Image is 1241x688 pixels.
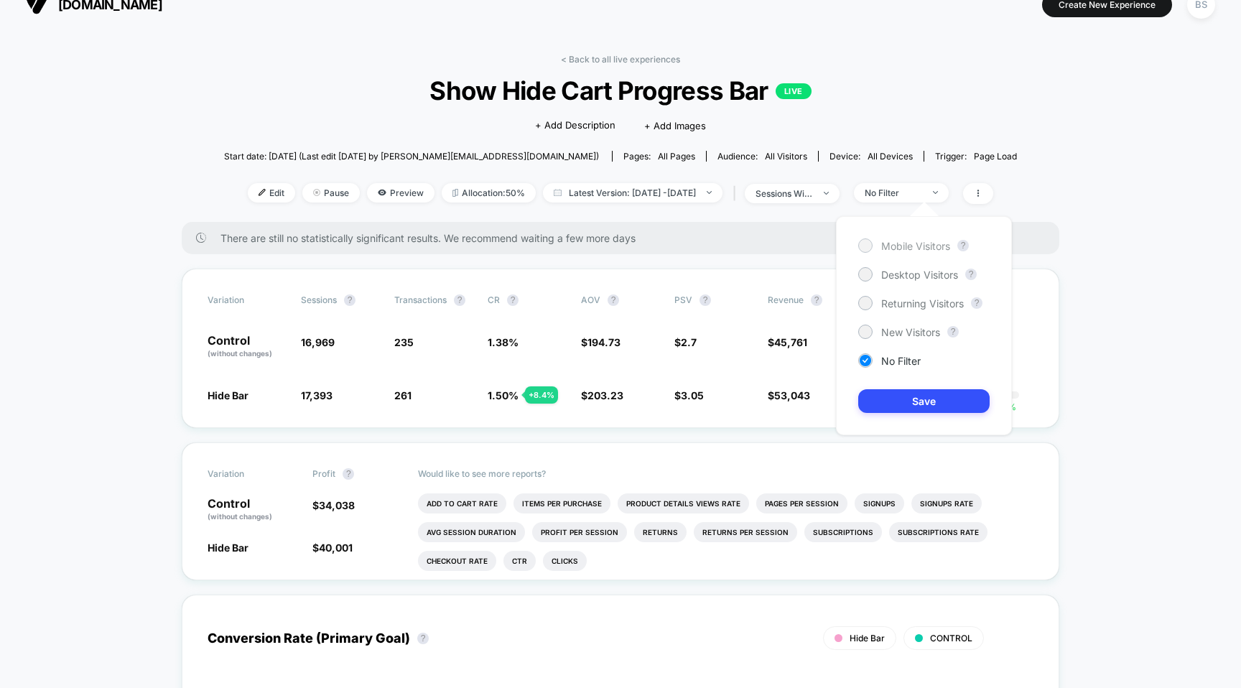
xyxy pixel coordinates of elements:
span: all devices [868,151,913,162]
p: Control [208,498,298,522]
button: ? [947,326,959,338]
span: Revenue [768,294,804,305]
span: Latest Version: [DATE] - [DATE] [543,183,722,203]
p: Would like to see more reports? [418,468,1034,479]
p: Control [208,335,287,359]
span: + Add Images [644,120,706,131]
button: Save [858,389,990,413]
button: ? [971,297,982,309]
span: + Add Description [535,118,615,133]
span: 53,043 [774,389,810,401]
img: end [933,191,938,194]
span: 1.38 % [488,336,519,348]
img: end [824,192,829,195]
li: Checkout Rate [418,551,496,571]
span: 261 [394,389,412,401]
span: 16,969 [301,336,335,348]
span: Profit [312,468,335,479]
li: Signups [855,493,904,513]
li: Subscriptions Rate [889,522,987,542]
span: $ [674,336,697,348]
span: Hide Bar [208,389,248,401]
li: Returns [634,522,687,542]
span: Sessions [301,294,337,305]
button: ? [343,468,354,480]
div: Audience: [717,151,807,162]
img: rebalance [452,189,458,197]
span: Show Hide Cart Progress Bar [264,75,977,106]
div: Trigger: [935,151,1017,162]
span: 3.05 [681,389,704,401]
p: LIVE [776,83,812,99]
span: Desktop Visitors [881,269,958,281]
span: CR [488,294,500,305]
span: 203.23 [587,389,623,401]
span: $ [768,336,807,348]
span: PSV [674,294,692,305]
span: Device: [818,151,924,162]
div: No Filter [865,187,922,198]
span: $ [674,389,704,401]
li: Product Details Views Rate [618,493,749,513]
button: ? [699,294,711,306]
li: Avg Session Duration [418,522,525,542]
span: $ [581,389,623,401]
span: $ [312,499,355,511]
span: Allocation: 50% [442,183,536,203]
img: edit [259,189,266,196]
li: Returns Per Session [694,522,797,542]
button: ? [344,294,355,306]
span: Start date: [DATE] (Last edit [DATE] by [PERSON_NAME][EMAIL_ADDRESS][DOMAIN_NAME]) [224,151,599,162]
span: 1.50 % [488,389,519,401]
span: $ [581,336,620,348]
span: (without changes) [208,512,272,521]
span: Variation [208,468,287,480]
span: all pages [658,151,695,162]
button: ? [608,294,619,306]
span: Variation [208,294,287,306]
li: Ctr [503,551,536,571]
span: (without changes) [208,349,272,358]
span: 194.73 [587,336,620,348]
span: $ [312,541,353,554]
img: calendar [554,189,562,196]
span: Mobile Visitors [881,240,950,252]
span: $ [768,389,810,401]
span: 235 [394,336,414,348]
button: ? [417,633,429,644]
span: 2.7 [681,336,697,348]
span: Preview [367,183,434,203]
button: ? [507,294,519,306]
li: Signups Rate [911,493,982,513]
span: No Filter [881,355,921,367]
span: | [730,183,745,204]
span: There are still no statistically significant results. We recommend waiting a few more days [220,232,1031,244]
div: Pages: [623,151,695,162]
li: Clicks [543,551,587,571]
span: 17,393 [301,389,333,401]
div: + 8.4 % [525,386,558,404]
span: 34,038 [319,499,355,511]
span: New Visitors [881,326,940,338]
li: Items Per Purchase [513,493,610,513]
button: ? [965,269,977,280]
li: Subscriptions [804,522,882,542]
button: ? [811,294,822,306]
span: AOV [581,294,600,305]
img: end [313,189,320,196]
span: Page Load [974,151,1017,162]
li: Add To Cart Rate [418,493,506,513]
span: Pause [302,183,360,203]
span: Returning Visitors [881,297,964,310]
button: ? [454,294,465,306]
span: Edit [248,183,295,203]
div: sessions with impression [756,188,813,199]
span: Transactions [394,294,447,305]
span: 45,761 [774,336,807,348]
img: end [707,191,712,194]
span: Hide Bar [208,541,248,554]
span: 40,001 [319,541,353,554]
span: Hide Bar [850,633,885,643]
a: < Back to all live experiences [561,54,680,65]
button: ? [957,240,969,251]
